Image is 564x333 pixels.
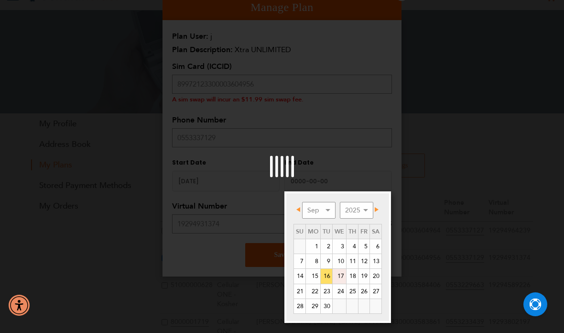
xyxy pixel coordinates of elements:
a: 1 [306,239,320,254]
a: 28 [294,299,305,313]
a: Next [369,204,381,216]
a: 16 [321,269,332,283]
a: 18 [347,269,358,283]
a: 22 [306,284,320,299]
a: 12 [358,254,369,268]
a: Prev [294,204,306,216]
a: 15 [306,269,320,283]
span: Saturday [372,227,380,236]
a: 6 [370,239,381,254]
a: 21 [294,284,305,299]
a: 25 [347,284,358,299]
a: 27 [370,284,381,299]
a: 26 [358,284,369,299]
a: 30 [321,299,332,313]
select: Select year [340,202,373,219]
span: Wednesday [335,227,344,236]
a: 9 [321,254,332,268]
a: 29 [306,299,320,313]
a: 7 [294,254,305,268]
a: 2 [321,239,332,254]
a: 20 [370,269,381,283]
span: Friday [360,227,368,236]
a: 5 [358,239,369,254]
a: 3 [333,239,346,254]
span: Next [375,207,379,212]
div: Accessibility Menu [9,295,30,316]
a: 10 [333,254,346,268]
span: Tuesday [323,227,330,236]
a: 19 [358,269,369,283]
select: Select month [302,202,336,219]
span: Monday [308,227,318,236]
span: Thursday [348,227,356,236]
a: 13 [370,254,381,268]
span: Sunday [296,227,304,236]
a: 23 [321,284,332,299]
a: 4 [347,239,358,254]
a: 17 [333,269,346,283]
span: Prev [296,207,300,212]
a: 14 [294,269,305,283]
a: 8 [306,254,320,268]
a: 24 [333,284,346,299]
a: 11 [347,254,358,268]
